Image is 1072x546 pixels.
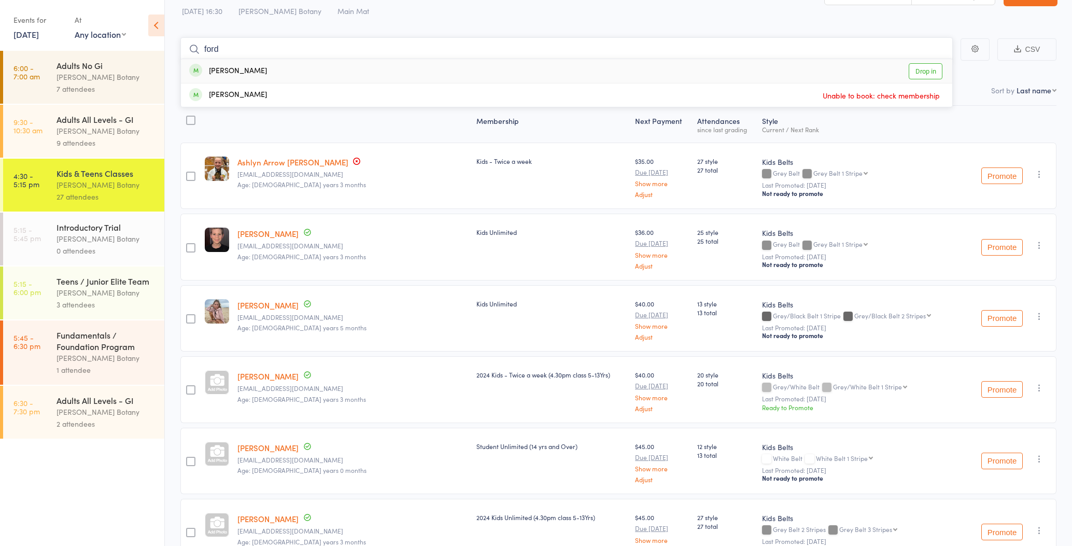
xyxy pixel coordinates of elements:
[981,453,1023,469] button: Promote
[991,85,1014,95] label: Sort by
[57,125,156,137] div: [PERSON_NAME] Botany
[762,513,964,523] div: Kids Belts
[476,442,627,451] div: Student Unlimited (14 yrs and Over)
[697,513,754,522] span: 27 style
[476,299,627,308] div: Kids Unlimited
[237,314,468,321] small: agabateman@gmail.com
[697,370,754,379] span: 20 style
[57,418,156,430] div: 2 attendees
[237,157,348,167] a: Ashlyn Arrow [PERSON_NAME]
[237,466,366,474] span: Age: [DEMOGRAPHIC_DATA] years 0 months
[13,333,40,350] time: 5:45 - 6:30 pm
[13,172,39,188] time: 4:30 - 5:15 pm
[237,395,366,403] span: Age: [DEMOGRAPHIC_DATA] years 3 months
[758,110,968,138] div: Style
[697,157,754,165] span: 27 style
[762,181,964,189] small: Last Promoted: [DATE]
[981,239,1023,256] button: Promote
[3,105,164,158] a: 9:30 -10:30 amAdults All Levels - GI[PERSON_NAME] Botany9 attendees
[981,524,1023,540] button: Promote
[189,89,267,101] div: [PERSON_NAME]
[13,279,41,296] time: 5:15 - 6:00 pm
[762,442,964,452] div: Kids Belts
[635,442,689,483] div: $45.00
[631,110,693,138] div: Next Payment
[57,114,156,125] div: Adults All Levels - GI
[635,311,689,318] small: Due [DATE]
[237,323,366,332] span: Age: [DEMOGRAPHIC_DATA] years 5 months
[635,394,689,401] a: Show more
[635,228,689,269] div: $36.00
[205,299,229,324] img: image1709109117.png
[981,167,1023,184] button: Promote
[635,333,689,340] a: Adjust
[762,241,964,249] div: Grey Belt
[854,312,926,319] div: Grey/Black Belt 2 Stripes
[635,299,689,340] div: $40.00
[237,242,468,249] small: agabateman@gmail.com
[820,88,942,103] span: Unable to book: check membership
[762,455,964,464] div: White Belt
[3,213,164,265] a: 5:15 -5:45 pmIntroductory Trial[PERSON_NAME] Botany0 attendees
[75,29,126,40] div: Any location
[476,513,627,522] div: 2024 Kids Unlimited (4.30pm class 5-13Yrs)
[13,29,39,40] a: [DATE]
[13,399,40,415] time: 6:30 - 7:30 pm
[697,379,754,388] span: 20 total
[762,312,964,321] div: Grey/Black Belt 1 Stripe
[635,251,689,258] a: Show more
[762,331,964,340] div: Not ready to promote
[57,233,156,245] div: [PERSON_NAME] Botany
[13,118,43,134] time: 9:30 - 10:30 am
[833,383,902,390] div: Grey/White Belt 1 Stripe
[762,253,964,260] small: Last Promoted: [DATE]
[762,474,964,482] div: Not ready to promote
[237,513,299,524] a: [PERSON_NAME]
[57,245,156,257] div: 0 attendees
[3,320,164,385] a: 5:45 -6:30 pmFundamentals / Foundation Program[PERSON_NAME] Botany1 attendee
[697,451,754,459] span: 13 total
[635,370,689,411] div: $40.00
[762,383,964,392] div: Grey/White Belt
[237,171,468,178] small: roo80@outlook.com
[205,228,229,252] img: image1709109138.png
[762,467,964,474] small: Last Promoted: [DATE]
[981,310,1023,327] button: Promote
[697,126,754,133] div: since last grading
[57,275,156,287] div: Teens / Junior Elite Team
[697,308,754,317] span: 13 total
[697,299,754,308] span: 13 style
[238,6,321,16] span: [PERSON_NAME] Botany
[237,252,366,261] span: Age: [DEMOGRAPHIC_DATA] years 3 months
[237,300,299,311] a: [PERSON_NAME]
[635,180,689,187] a: Show more
[762,189,964,198] div: Not ready to promote
[57,352,156,364] div: [PERSON_NAME] Botany
[3,51,164,104] a: 6:00 -7:00 amAdults No Gi[PERSON_NAME] Botany7 attendees
[57,287,156,299] div: [PERSON_NAME] Botany
[635,157,689,198] div: $35.00
[237,371,299,382] a: [PERSON_NAME]
[635,465,689,472] a: Show more
[762,324,964,331] small: Last Promoted: [DATE]
[635,382,689,389] small: Due [DATE]
[237,537,366,546] span: Age: [DEMOGRAPHIC_DATA] years 3 months
[762,403,964,412] div: Ready to Promote
[57,167,156,179] div: Kids & Teens Classes
[635,405,689,412] a: Adjust
[697,522,754,530] span: 27 total
[472,110,631,138] div: Membership
[762,260,964,269] div: Not ready to promote
[13,226,41,242] time: 5:15 - 5:45 pm
[476,228,627,236] div: Kids Unlimited
[813,170,863,176] div: Grey Belt 1 Stripe
[635,169,689,176] small: Due [DATE]
[3,267,164,319] a: 5:15 -6:00 pmTeens / Junior Elite Team[PERSON_NAME] Botany3 attendees
[909,63,942,79] a: Drop in
[697,236,754,245] span: 25 total
[57,179,156,191] div: [PERSON_NAME] Botany
[57,364,156,376] div: 1 attendee
[697,442,754,451] span: 12 style
[762,395,964,402] small: Last Promoted: [DATE]
[237,385,468,392] small: Paicyduong@gmail.com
